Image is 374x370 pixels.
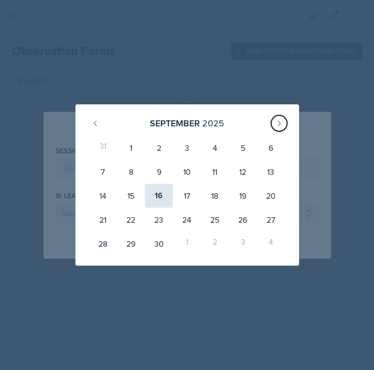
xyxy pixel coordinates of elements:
[201,208,229,232] div: 25
[229,208,257,232] div: 26
[145,208,173,232] div: 23
[202,116,224,130] div: 2025
[150,116,200,130] div: September
[201,160,229,184] div: 11
[145,160,173,184] div: 9
[173,160,201,184] div: 10
[229,184,257,208] div: 19
[117,184,145,208] div: 15
[201,136,229,160] div: 4
[117,136,145,160] div: 1
[89,208,117,232] div: 21
[89,160,117,184] div: 7
[257,160,285,184] div: 13
[117,160,145,184] div: 8
[201,184,229,208] div: 18
[173,184,201,208] div: 17
[201,232,229,256] div: 2
[89,136,117,160] div: 31
[145,184,173,208] div: 16
[89,232,117,256] div: 28
[257,208,285,232] div: 27
[173,208,201,232] div: 24
[145,232,173,256] div: 30
[229,232,257,256] div: 3
[145,136,173,160] div: 2
[117,208,145,232] div: 22
[89,184,117,208] div: 14
[257,232,285,256] div: 4
[257,184,285,208] div: 20
[173,136,201,160] div: 3
[229,160,257,184] div: 12
[173,232,201,256] div: 1
[117,232,145,256] div: 29
[229,136,257,160] div: 5
[257,136,285,160] div: 6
